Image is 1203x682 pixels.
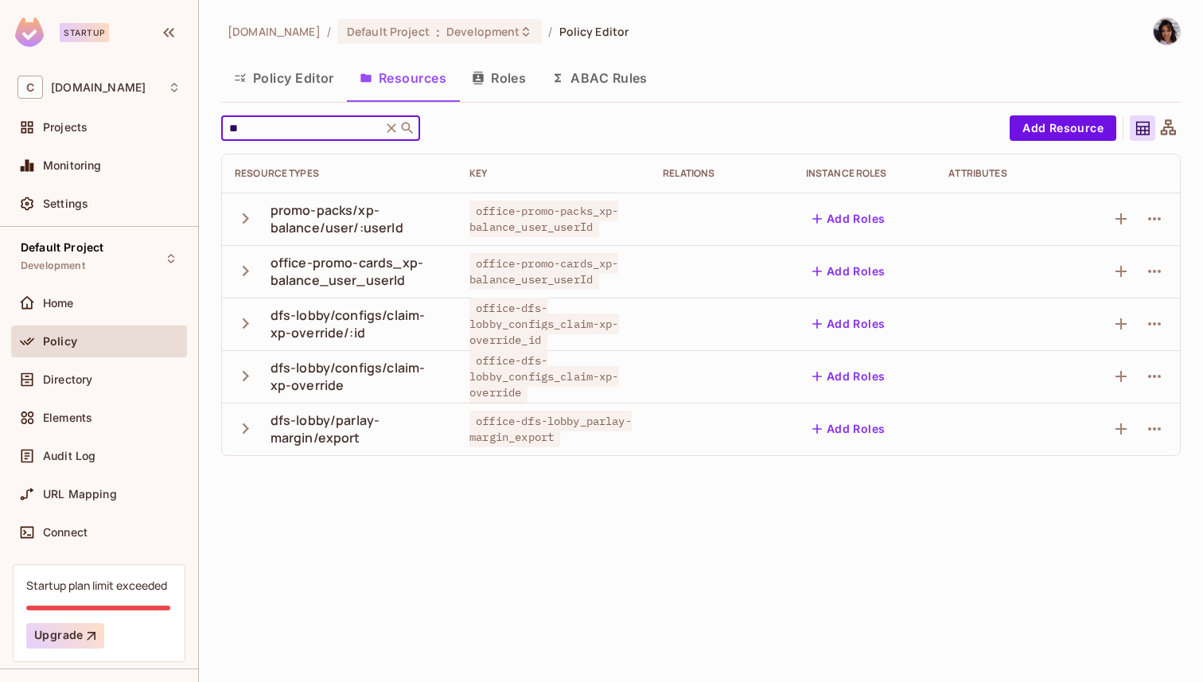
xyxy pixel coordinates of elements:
[235,167,444,180] div: Resource Types
[548,24,552,39] li: /
[663,167,781,180] div: Relations
[271,411,445,446] div: dfs-lobby/parlay-margin/export
[43,335,77,348] span: Policy
[948,167,1066,180] div: Attributes
[271,201,445,236] div: promo-packs/xp-balance/user/:userId
[43,411,92,424] span: Elements
[559,24,629,39] span: Policy Editor
[43,121,88,134] span: Projects
[21,259,85,272] span: Development
[26,623,104,649] button: Upgrade
[446,24,520,39] span: Development
[43,526,88,539] span: Connect
[43,197,88,210] span: Settings
[469,350,618,403] span: office-dfs-lobby_configs_claim-xp-override
[435,25,441,38] span: :
[469,167,637,180] div: Key
[18,76,43,99] span: C
[15,18,44,47] img: SReyMgAAAABJRU5ErkJggg==
[806,259,892,284] button: Add Roles
[43,373,92,386] span: Directory
[806,167,924,180] div: Instance roles
[43,297,74,310] span: Home
[43,488,117,501] span: URL Mapping
[327,24,331,39] li: /
[271,254,445,289] div: office-promo-cards_xp-balance_user_userId
[539,58,660,98] button: ABAC Rules
[271,359,445,394] div: dfs-lobby/configs/claim-xp-override
[51,81,146,94] span: Workspace: chalkboard.io
[806,364,892,389] button: Add Roles
[228,24,321,39] span: the active workspace
[469,253,618,290] span: office-promo-cards_xp-balance_user_userId
[271,306,445,341] div: dfs-lobby/configs/claim-xp-override/:id
[26,578,167,593] div: Startup plan limit exceeded
[1154,18,1180,45] img: Lusine Karapetian
[60,23,109,42] div: Startup
[43,450,95,462] span: Audit Log
[806,206,892,232] button: Add Roles
[347,58,459,98] button: Resources
[806,311,892,337] button: Add Roles
[469,298,618,350] span: office-dfs-lobby_configs_claim-xp-override_id
[806,416,892,442] button: Add Roles
[459,58,539,98] button: Roles
[469,411,632,447] span: office-dfs-lobby_parlay-margin_export
[221,58,347,98] button: Policy Editor
[1010,115,1116,141] button: Add Resource
[21,241,103,254] span: Default Project
[469,201,618,237] span: office-promo-packs_xp-balance_user_userId
[43,159,102,172] span: Monitoring
[347,24,430,39] span: Default Project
